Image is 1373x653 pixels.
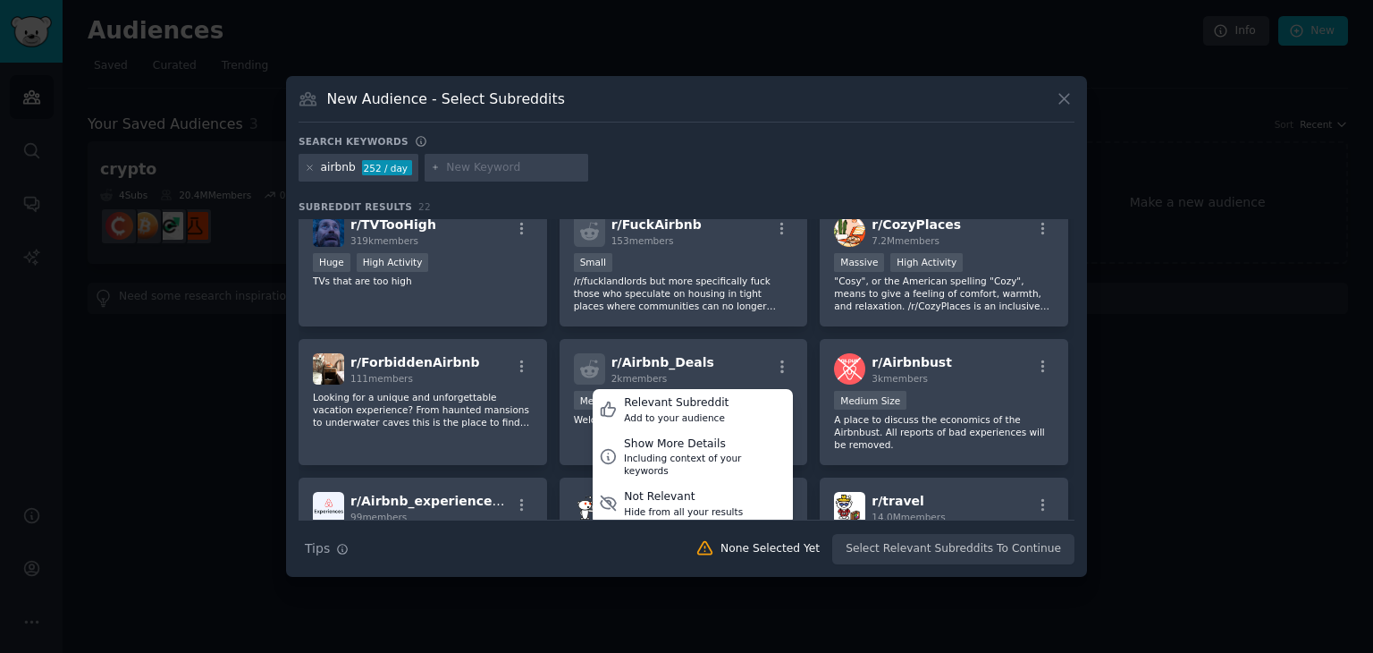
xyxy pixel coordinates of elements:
span: 2k members [611,373,668,384]
span: 7.2M members [872,235,939,246]
span: Tips [305,539,330,558]
span: 111 members [350,373,413,384]
img: freelance_forhire [574,492,605,523]
div: Add to your audience [624,411,729,424]
span: 99 members [350,512,407,522]
img: travel [834,492,865,523]
span: r/ CozyPlaces [872,217,961,232]
div: Small [574,253,612,272]
img: Airbnb_experienceHost [313,492,344,523]
span: Subreddit Results [299,200,412,213]
div: Not Relevant [624,489,743,505]
img: TVTooHigh [313,216,344,247]
span: 319k members [350,235,418,246]
div: Show More Details [624,437,787,453]
div: airbnb [321,160,356,176]
div: High Activity [890,253,963,272]
span: r/ travel [872,494,924,508]
div: Massive [834,253,884,272]
span: r/ Airbnbust [872,355,952,369]
input: New Keyword [446,160,582,176]
span: 14.0M members [872,512,945,522]
h3: New Audience - Select Subreddits [327,89,565,108]
span: r/ Airbnb_experienceHost [350,494,525,508]
div: Relevant Subreddit [624,395,729,411]
p: "Cosy", or the American spelling "Cozy", means to give a feeling of comfort, warmth, and relaxati... [834,275,1054,312]
span: 22 [418,201,431,212]
div: High Activity [357,253,429,272]
button: Tips [299,533,355,564]
div: 252 / day [362,160,412,176]
span: r/ FuckAirbnb [611,217,702,232]
div: Including context of your keywords [624,452,787,477]
img: ForbiddenAirbnb [313,353,344,385]
span: 3k members [872,373,928,384]
span: r/ TVTooHigh [350,217,436,232]
p: /r/fucklandlords but more specifically fuck those who speculate on housing in tight places where ... [574,275,794,312]
h3: Search keywords [299,135,409,148]
p: TVs that are too high [313,275,533,287]
div: Medium Size [834,391,906,410]
p: Welcome [574,413,794,426]
div: Huge [313,253,350,272]
span: r/ ForbiddenAirbnb [350,355,479,369]
span: 153 members [611,235,674,246]
p: A place to discuss the economics of the Airbnbust. All reports of bad experiences will be removed. [834,413,1054,451]
div: None Selected Yet [720,541,820,557]
img: CozyPlaces [834,216,865,247]
img: Airbnbust [834,353,865,385]
span: r/ Airbnb_Deals [611,355,714,369]
p: Looking for a unique and unforgettable vacation experience? From haunted mansions to underwater c... [313,391,533,428]
div: Hide from all your results [624,505,743,518]
div: Medium Size [574,391,646,410]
